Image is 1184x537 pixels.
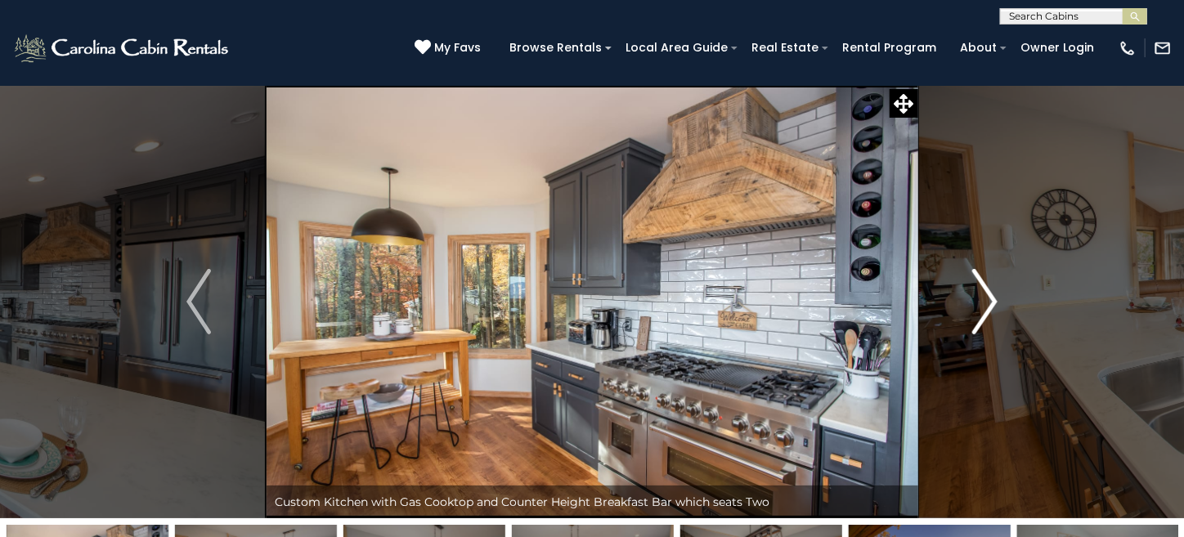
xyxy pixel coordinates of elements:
[834,35,944,60] a: Rental Program
[12,32,233,65] img: White-1-2.png
[1154,39,1172,57] img: mail-regular-white.png
[132,85,267,518] button: Previous
[917,85,1052,518] button: Next
[743,35,827,60] a: Real Estate
[1119,39,1137,57] img: phone-regular-white.png
[973,269,998,334] img: arrow
[952,35,1005,60] a: About
[617,35,736,60] a: Local Area Guide
[1012,35,1102,60] a: Owner Login
[434,39,481,56] span: My Favs
[415,39,485,57] a: My Favs
[501,35,610,60] a: Browse Rentals
[186,269,211,334] img: arrow
[267,486,918,518] div: Custom Kitchen with Gas Cooktop and Counter Height Breakfast Bar which seats Two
